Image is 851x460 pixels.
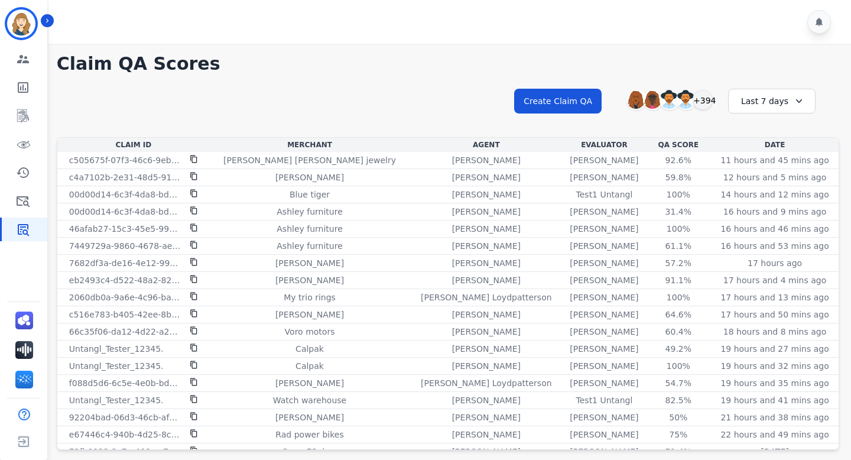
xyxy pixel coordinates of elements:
[452,394,521,406] p: [PERSON_NAME]
[452,360,521,372] p: [PERSON_NAME]
[452,446,521,458] p: [PERSON_NAME]
[570,257,638,269] p: [PERSON_NAME]
[652,189,705,200] div: 100%
[275,377,344,389] p: [PERSON_NAME]
[275,257,344,269] p: [PERSON_NAME]
[720,343,829,355] p: 19 hours and 27 mins ago
[720,291,829,303] p: 17 hours and 13 mins ago
[223,154,396,166] p: [PERSON_NAME] [PERSON_NAME] jewelry
[69,240,183,252] p: 7449729a-9860-4678-ae08-9de20d9d79bf
[723,206,826,218] p: 16 hours and 9 mins ago
[284,291,336,303] p: My trio rings
[652,223,705,235] div: 100%
[570,343,638,355] p: [PERSON_NAME]
[576,189,633,200] p: Test1 Untangl
[452,309,521,320] p: [PERSON_NAME]
[565,140,643,150] div: Evaluator
[69,171,183,183] p: c4a7102b-2e31-48d5-91c5-d4fa7fced54b
[652,291,705,303] div: 100%
[275,309,344,320] p: [PERSON_NAME]
[570,154,638,166] p: [PERSON_NAME]
[275,274,344,286] p: [PERSON_NAME]
[69,429,183,440] p: e67446c4-940b-4d25-8c79-f0bb2d0a5484
[720,412,829,423] p: 21 hours and 38 mins ago
[570,309,638,320] p: [PERSON_NAME]
[652,171,705,183] div: 59.8%
[720,309,829,320] p: 17 hours and 50 mins ago
[570,377,638,389] p: [PERSON_NAME]
[69,412,183,423] p: 92204bad-06d3-46cb-af48-a7af8544ff31
[275,171,344,183] p: [PERSON_NAME]
[421,377,552,389] p: [PERSON_NAME] Loydpatterson
[652,429,705,440] div: 75%
[69,274,183,286] p: eb2493c4-d522-48a2-82c5-74632ba90d95
[652,360,705,372] div: 100%
[277,206,342,218] p: Ashley furniture
[723,326,826,338] p: 18 hours and 8 mins ago
[277,223,342,235] p: Ashley furniture
[652,446,705,458] div: 71.4%
[514,89,602,114] button: Create Claim QA
[648,140,709,150] div: QA Score
[452,257,521,269] p: [PERSON_NAME]
[452,189,521,200] p: [PERSON_NAME]
[69,257,183,269] p: 7682df3a-de16-4e12-9965-a6dda039b655
[652,154,705,166] div: 92.6%
[570,206,638,218] p: [PERSON_NAME]
[69,360,164,372] p: Untangl_Tester_12345.
[720,429,829,440] p: 22 hours and 49 mins ago
[69,154,183,166] p: c505675f-07f3-46c6-9eb3-6d693c7a9a09
[60,140,207,150] div: Claim Id
[652,326,705,338] div: 60.4%
[277,240,342,252] p: Ashley furniture
[652,206,705,218] div: 31.4%
[69,446,183,458] p: 72fb9922-2c7e-408c-a7af-65fa3901b6bc
[452,206,521,218] p: [PERSON_NAME]
[652,394,705,406] div: 82.5%
[570,291,638,303] p: [PERSON_NAME]
[421,291,552,303] p: [PERSON_NAME] Loydpatterson
[652,240,705,252] div: 61.1%
[728,89,816,114] div: Last 7 days
[69,377,183,389] p: f088d5d6-6c5e-4e0b-bddf-2b5bfe20cff1
[290,189,330,200] p: Blue tiger
[652,309,705,320] div: 64.6%
[452,240,521,252] p: [PERSON_NAME]
[570,171,638,183] p: [PERSON_NAME]
[212,140,407,150] div: Merchant
[275,429,343,440] p: Rad power bikes
[652,412,705,423] div: 50%
[652,257,705,269] div: 57.2%
[652,343,705,355] div: 49.2%
[69,343,164,355] p: Untangl_Tester_12345.
[570,274,638,286] p: [PERSON_NAME]
[452,154,521,166] p: [PERSON_NAME]
[69,189,183,200] p: 00d00d14-6c3f-4da8-bd6a-fdc20b4f2544
[720,377,829,389] p: 19 hours and 35 mins ago
[720,189,829,200] p: 14 hours and 12 mins ago
[295,343,324,355] p: Calpak
[570,240,638,252] p: [PERSON_NAME]
[275,412,344,423] p: [PERSON_NAME]
[713,140,836,150] div: Date
[761,446,788,458] p: [DATE]
[295,360,324,372] p: Calpak
[69,291,183,303] p: 2060db0a-9a6e-4c96-ba5e-80516b36005e
[570,412,638,423] p: [PERSON_NAME]
[452,274,521,286] p: [PERSON_NAME]
[452,343,521,355] p: [PERSON_NAME]
[723,171,826,183] p: 12 hours and 5 mins ago
[7,9,35,38] img: Bordered avatar
[748,257,802,269] p: 17 hours ago
[720,154,829,166] p: 11 hours and 45 mins ago
[720,360,829,372] p: 19 hours and 32 mins ago
[282,446,337,458] p: Super73, inc.
[720,223,829,235] p: 16 hours and 46 mins ago
[570,326,638,338] p: [PERSON_NAME]
[273,394,346,406] p: Watch warehouse
[452,429,521,440] p: [PERSON_NAME]
[69,223,183,235] p: 46afab27-15c3-45e5-9999-a28ff823a1d1
[57,53,839,74] h1: Claim QA Scores
[69,309,183,320] p: c516e783-b405-42ee-8b9b-87afbd3df4c1
[69,394,164,406] p: Untangl_Tester_12345.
